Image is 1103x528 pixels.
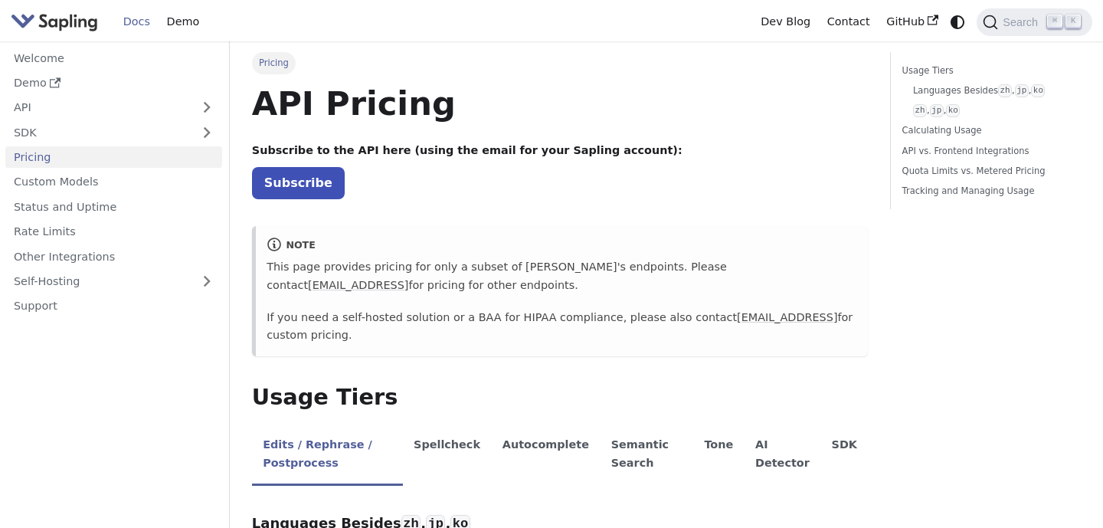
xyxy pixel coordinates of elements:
[5,245,222,267] a: Other Integrations
[491,425,600,486] li: Autocomplete
[752,10,818,34] a: Dev Blog
[998,16,1047,28] span: Search
[946,104,960,117] code: ko
[252,83,869,124] h1: API Pricing
[252,144,682,156] strong: Subscribe to the API here (using the email for your Sapling account):
[191,97,222,119] button: Expand sidebar category 'API'
[820,425,868,486] li: SDK
[267,258,857,295] p: This page provides pricing for only a subset of [PERSON_NAME]'s endpoints. Please contact for pri...
[947,11,969,33] button: Switch between dark and light mode (currently system mode)
[902,64,1075,78] a: Usage Tiers
[5,121,191,143] a: SDK
[902,144,1075,159] a: API vs. Frontend Integrations
[267,237,857,255] div: note
[600,425,693,486] li: Semantic Search
[252,52,296,74] span: Pricing
[902,123,1075,138] a: Calculating Usage
[745,425,821,486] li: AI Detector
[998,84,1012,97] code: zh
[252,167,345,198] a: Subscribe
[878,10,946,34] a: GitHub
[902,184,1075,198] a: Tracking and Managing Usage
[5,295,222,317] a: Support
[252,52,869,74] nav: Breadcrumbs
[5,195,222,218] a: Status and Uptime
[5,146,222,169] a: Pricing
[693,425,745,486] li: Tone
[1031,84,1045,97] code: ko
[159,10,208,34] a: Demo
[913,103,1070,118] a: zh,jp,ko
[913,104,927,117] code: zh
[267,309,857,346] p: If you need a self-hosted solution or a BAA for HIPAA compliance, please also contact for custom ...
[191,121,222,143] button: Expand sidebar category 'SDK'
[1047,15,1062,28] kbd: ⌘
[737,311,837,323] a: [EMAIL_ADDRESS]
[252,425,403,486] li: Edits / Rephrase / Postprocess
[930,104,944,117] code: jp
[902,164,1075,179] a: Quota Limits vs. Metered Pricing
[913,84,1070,98] a: Languages Besideszh,jp,ko
[115,10,159,34] a: Docs
[403,425,492,486] li: Spellcheck
[1015,84,1029,97] code: jp
[5,97,191,119] a: API
[819,10,879,34] a: Contact
[1065,15,1081,28] kbd: K
[5,72,222,94] a: Demo
[977,8,1092,36] button: Search (Command+K)
[11,11,103,33] a: Sapling.ai
[308,279,408,291] a: [EMAIL_ADDRESS]
[5,271,222,293] a: Self-Hosting
[11,11,98,33] img: Sapling.ai
[252,384,869,412] h2: Usage Tiers
[5,47,222,69] a: Welcome
[5,171,222,193] a: Custom Models
[5,221,222,243] a: Rate Limits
